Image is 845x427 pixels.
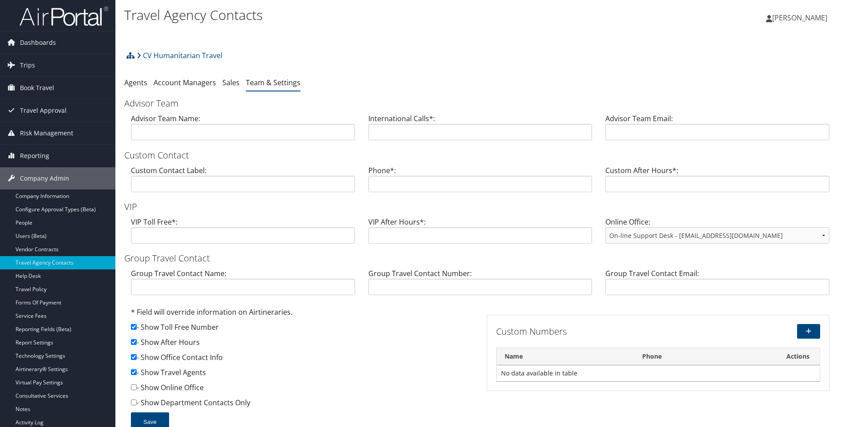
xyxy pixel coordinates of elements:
div: VIP Toll Free*: [124,217,362,251]
div: Custom Contact Label: [124,165,362,199]
td: No data available in table [497,365,820,381]
h3: Advisor Team [124,97,836,110]
div: Group Travel Contact Name: [124,268,362,302]
div: Online Office: [599,217,836,251]
img: airportal-logo.png [20,6,108,27]
a: [PERSON_NAME] [766,4,836,31]
div: Group Travel Contact Email: [599,268,836,302]
div: Phone*: [362,165,599,199]
th: Name: activate to sort column descending [497,348,634,365]
a: Agents [124,78,147,87]
div: Advisor Team Name: [124,113,362,147]
a: Account Managers [154,78,216,87]
span: Reporting [20,145,49,167]
span: Travel Approval [20,99,67,122]
div: - Show Office Contact Info [131,352,474,367]
th: Actions: activate to sort column ascending [777,348,820,365]
span: Risk Management [20,122,73,144]
span: Trips [20,54,35,76]
span: Book Travel [20,77,54,99]
div: Group Travel Contact Number: [362,268,599,302]
h3: Group Travel Contact [124,252,836,265]
div: Custom After Hours*: [599,165,836,199]
div: - Show Travel Agents [131,367,474,382]
a: CV Humanitarian Travel [137,47,222,64]
div: * Field will override information on Airtineraries. [131,307,474,322]
a: Team & Settings [246,78,300,87]
div: - Show Toll Free Number [131,322,474,337]
h1: Travel Agency Contacts [124,6,599,24]
h3: VIP [124,201,836,213]
div: International Calls*: [362,113,599,147]
span: [PERSON_NAME] [772,13,827,23]
div: Advisor Team Email: [599,113,836,147]
div: - Show Department Contacts Only [131,397,474,412]
h3: Custom Numbers [496,325,710,338]
div: - Show After Hours [131,337,474,352]
span: Company Admin [20,167,69,190]
h3: Custom Contact [124,149,836,162]
span: Dashboards [20,32,56,54]
div: VIP After Hours*: [362,217,599,251]
div: - Show Online Office [131,382,474,397]
th: Phone: activate to sort column ascending [634,348,776,365]
a: Sales [222,78,240,87]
